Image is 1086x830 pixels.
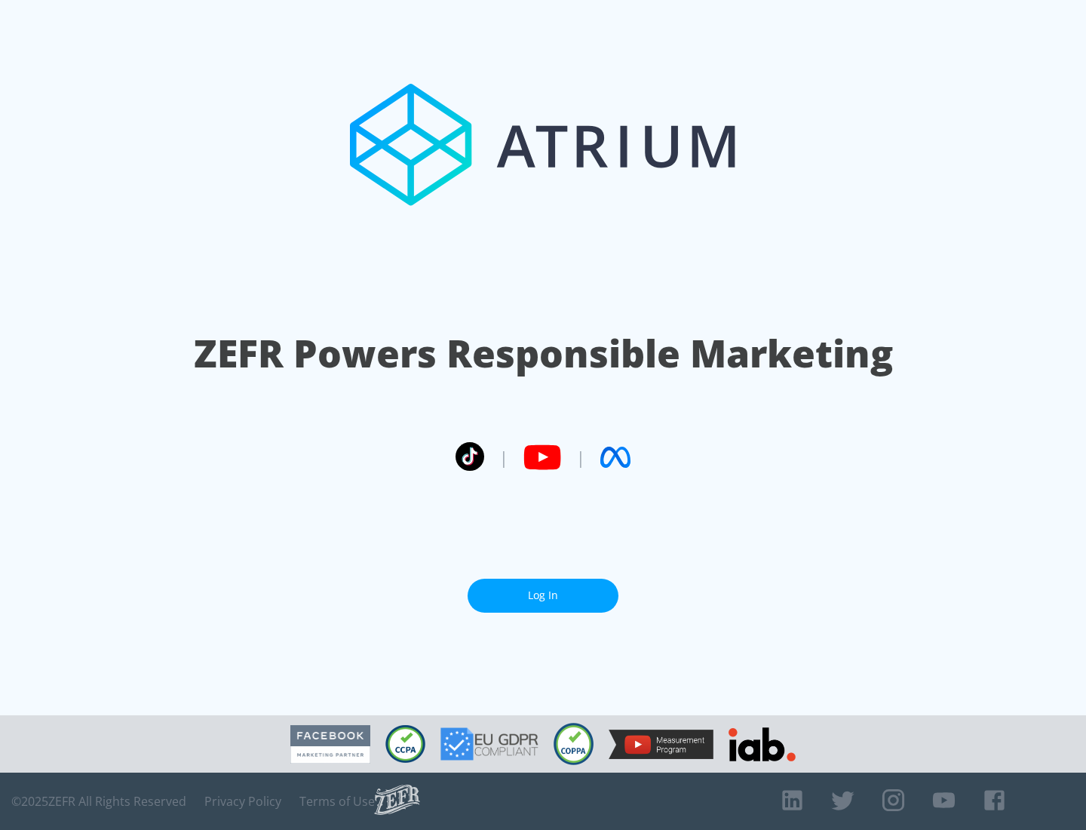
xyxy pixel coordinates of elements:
img: CCPA Compliant [385,725,425,763]
img: IAB [729,727,796,761]
span: | [576,446,585,469]
img: YouTube Measurement Program [609,730,713,759]
span: © 2025 ZEFR All Rights Reserved [11,794,186,809]
a: Terms of Use [299,794,375,809]
img: COPPA Compliant [554,723,594,765]
a: Privacy Policy [204,794,281,809]
a: Log In [468,579,618,613]
h1: ZEFR Powers Responsible Marketing [194,327,893,380]
img: GDPR Compliant [440,727,538,761]
img: Facebook Marketing Partner [290,725,370,764]
span: | [499,446,508,469]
